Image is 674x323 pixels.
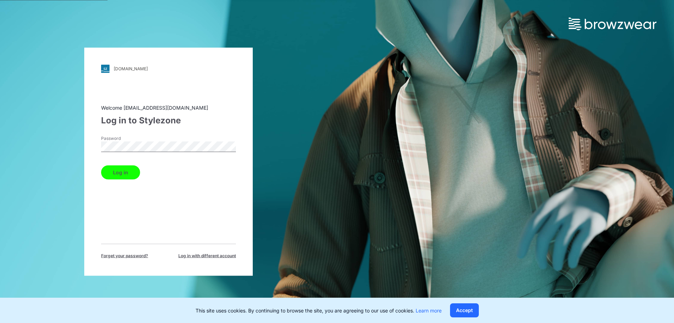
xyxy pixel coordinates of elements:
label: Password [101,135,150,141]
span: Forget your password? [101,252,148,259]
div: [DOMAIN_NAME] [114,66,148,71]
img: svg+xml;base64,PHN2ZyB3aWR0aD0iMjgiIGhlaWdodD0iMjgiIHZpZXdCb3g9IjAgMCAyOCAyOCIgZmlsbD0ibm9uZSIgeG... [101,64,110,73]
a: Learn more [416,308,442,314]
button: Accept [450,303,479,317]
div: Log in to Stylezone [101,114,236,127]
div: Welcome [EMAIL_ADDRESS][DOMAIN_NAME] [101,104,236,111]
a: [DOMAIN_NAME] [101,64,236,73]
img: browzwear-logo.73288ffb.svg [569,18,656,30]
span: Log in with different account [178,252,236,259]
p: This site uses cookies. By continuing to browse the site, you are agreeing to our use of cookies. [196,307,442,314]
button: Log in [101,165,140,179]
